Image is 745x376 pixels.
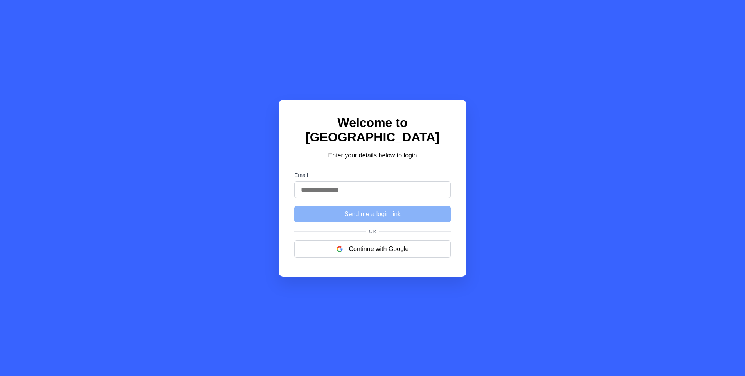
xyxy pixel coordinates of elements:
[294,172,451,178] label: Email
[294,151,451,160] p: Enter your details below to login
[337,246,343,252] img: google logo
[294,240,451,258] button: Continue with Google
[366,229,379,234] span: Or
[294,206,451,222] button: Send me a login link
[294,116,451,145] h1: Welcome to [GEOGRAPHIC_DATA]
